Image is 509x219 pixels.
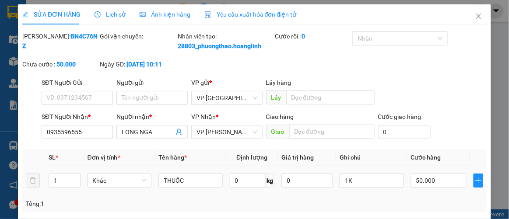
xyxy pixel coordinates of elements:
div: VP gửi [191,78,263,87]
th: Ghi chú [336,149,407,166]
span: user-add [176,129,183,136]
div: Ngày GD: [100,59,176,69]
div: [PERSON_NAME]: [22,31,98,51]
span: Tên hàng [158,154,187,161]
b: [DATE] 10:11 [126,61,162,68]
button: plus [474,174,483,188]
span: Định lượng [236,154,267,161]
span: Lấy hàng [266,79,291,86]
div: Tổng: 1 [26,199,197,209]
b: 28803_phuongthao.hoanglinh [178,42,261,49]
span: picture [140,11,146,17]
span: Lấy [266,90,286,104]
span: Giao [266,125,289,139]
span: VP Quy Đạt [197,125,257,139]
span: SL [49,154,56,161]
b: 0 [302,33,305,40]
div: SĐT Người Gửi [42,78,113,87]
label: Cước giao hàng [378,113,421,120]
span: clock-circle [95,11,101,17]
span: Cước hàng [411,154,441,161]
input: Cước giao hàng [378,125,431,139]
span: plus [474,177,483,184]
span: Ảnh kiện hàng [140,11,190,18]
img: icon [204,11,211,18]
span: Lịch sử [95,11,126,18]
span: VP Mỹ Đình [197,91,257,104]
span: edit [22,11,28,17]
span: Giao hàng [266,113,294,120]
div: Nhân viên tạo: [178,31,273,51]
span: VP Nhận [191,113,216,120]
button: delete [26,174,40,188]
span: SỬA ĐƠN HÀNG [22,11,81,18]
input: Ghi Chú [340,174,404,188]
span: close [475,13,482,20]
span: Yêu cầu xuất hóa đơn điện tử [204,11,297,18]
span: Đơn vị tính [88,154,120,161]
span: Khác [93,174,147,187]
div: Gói vận chuyển: [100,31,176,41]
span: Giá trị hàng [281,154,314,161]
b: 50.000 [56,61,76,68]
div: Người gửi [116,78,188,87]
div: Chưa cước : [22,59,98,69]
div: SĐT Người Nhận [42,112,113,122]
input: VD: Bàn, Ghế [158,174,223,188]
span: kg [266,174,274,188]
input: Dọc đường [286,90,375,104]
div: Người nhận [116,112,188,122]
button: Close [467,4,491,29]
div: Cước rồi : [275,31,351,41]
input: Dọc đường [289,125,375,139]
